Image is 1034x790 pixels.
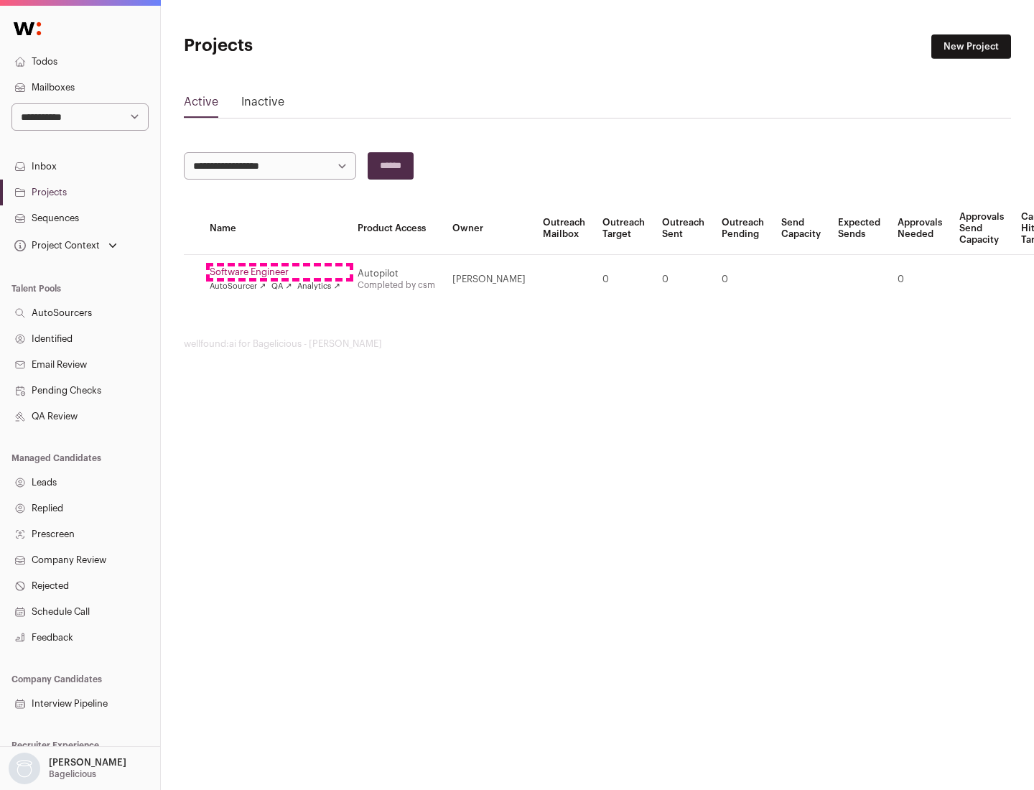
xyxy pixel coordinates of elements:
[241,93,284,116] a: Inactive
[349,203,444,255] th: Product Access
[6,753,129,784] button: Open dropdown
[184,93,218,116] a: Active
[49,768,96,780] p: Bagelicious
[271,281,292,292] a: QA ↗
[829,203,889,255] th: Expected Sends
[444,203,534,255] th: Owner
[653,203,713,255] th: Outreach Sent
[444,255,534,305] td: [PERSON_NAME]
[534,203,594,255] th: Outreach Mailbox
[773,203,829,255] th: Send Capacity
[358,268,435,279] div: Autopilot
[713,255,773,305] td: 0
[184,34,460,57] h1: Projects
[210,281,266,292] a: AutoSourcer ↗
[889,255,951,305] td: 0
[11,236,120,256] button: Open dropdown
[297,281,340,292] a: Analytics ↗
[713,203,773,255] th: Outreach Pending
[6,14,49,43] img: Wellfound
[358,281,435,289] a: Completed by csm
[951,203,1012,255] th: Approvals Send Capacity
[931,34,1011,59] a: New Project
[210,266,340,278] a: Software Engineer
[594,203,653,255] th: Outreach Target
[11,240,100,251] div: Project Context
[201,203,349,255] th: Name
[889,203,951,255] th: Approvals Needed
[594,255,653,305] td: 0
[49,757,126,768] p: [PERSON_NAME]
[9,753,40,784] img: nopic.png
[184,338,1011,350] footer: wellfound:ai for Bagelicious - [PERSON_NAME]
[653,255,713,305] td: 0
